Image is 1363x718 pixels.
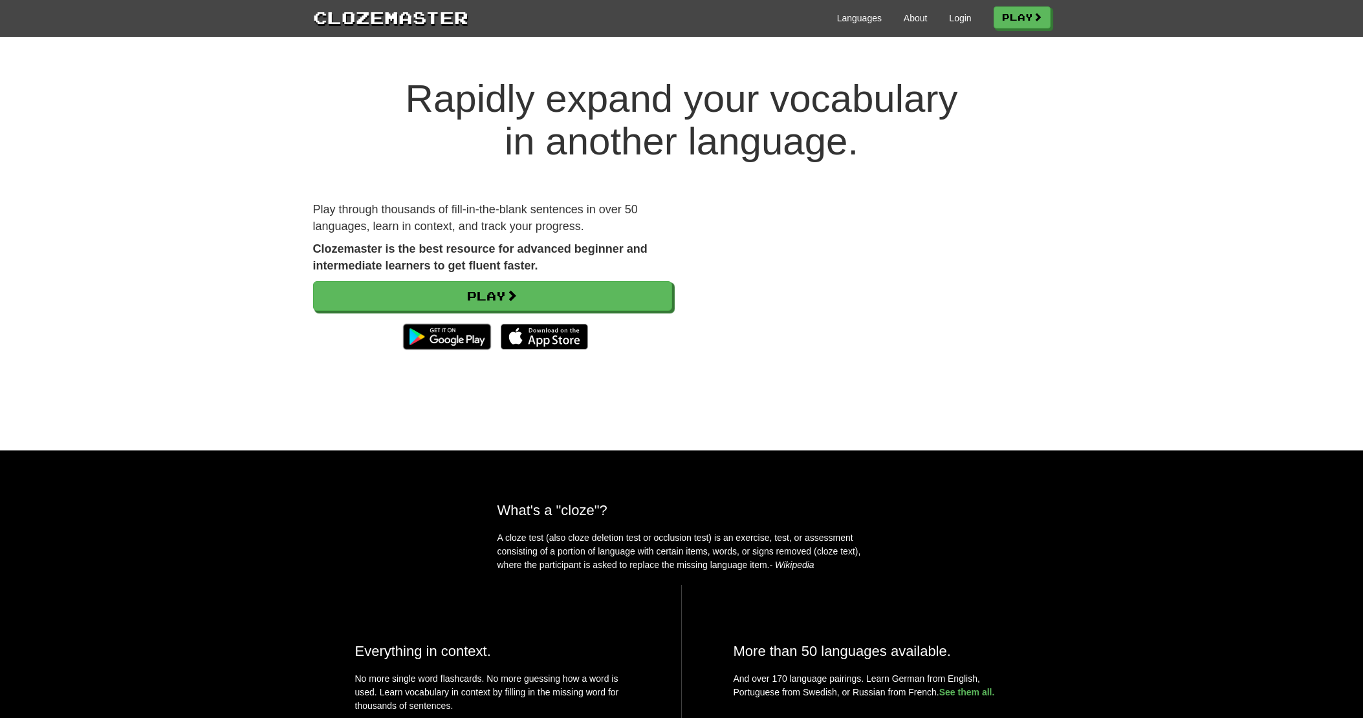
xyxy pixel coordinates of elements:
[313,202,672,235] p: Play through thousands of fill-in-the-blank sentences in over 50 languages, learn in context, and...
[501,324,588,350] img: Download_on_the_App_Store_Badge_US-UK_135x40-25178aeef6eb6b83b96f5f2d004eda3bffbb37122de64afbaef7...
[949,12,971,25] a: Login
[313,5,468,29] a: Clozemaster
[994,6,1051,28] a: Play
[355,643,629,659] h2: Everything in context.
[837,12,882,25] a: Languages
[497,502,866,518] h2: What's a "cloze"?
[904,12,928,25] a: About
[939,687,995,697] a: See them all.
[313,281,672,311] a: Play
[497,531,866,572] p: A cloze test (also cloze deletion test or occlusion test) is an exercise, test, or assessment con...
[734,672,1009,699] p: And over 170 language pairings. Learn German from English, Portuguese from Swedish, or Russian fr...
[313,242,648,272] strong: Clozemaster is the best resource for advanced beginner and intermediate learners to get fluent fa...
[397,317,497,356] img: Get it on Google Play
[734,643,1009,659] h2: More than 50 languages available.
[770,560,814,570] em: - Wikipedia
